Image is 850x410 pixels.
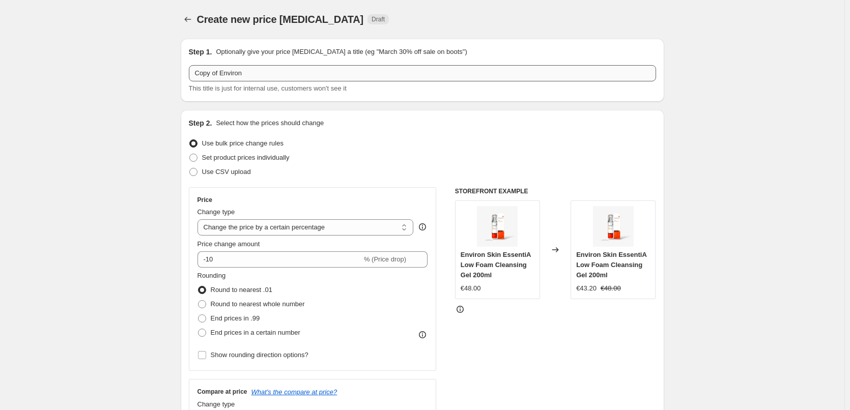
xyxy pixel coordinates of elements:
input: 30% off holiday sale [189,65,656,81]
span: Price change amount [197,240,260,248]
button: What's the compare at price? [251,388,337,396]
span: Use CSV upload [202,168,251,175]
span: Round to nearest whole number [211,300,305,308]
p: Optionally give your price [MEDICAL_DATA] a title (eg "March 30% off sale on boots") [216,47,467,57]
span: Round to nearest .01 [211,286,272,294]
span: Environ Skin EssentiA Low Foam Cleansing Gel 200ml [461,251,531,279]
button: Price change jobs [181,12,195,26]
span: End prices in .99 [211,314,260,322]
span: Change type [197,208,235,216]
span: Rounding [197,272,226,279]
h2: Step 2. [189,118,212,128]
span: Set product prices individually [202,154,290,161]
span: €43.20 [576,284,597,292]
span: Use bulk price change rules [202,139,284,147]
img: cleansing_gel_2_80x.jpg [477,206,518,247]
h6: STOREFRONT EXAMPLE [455,187,656,195]
span: Change type [197,400,235,408]
span: €48.00 [601,284,621,292]
span: % (Price drop) [364,255,406,263]
span: This title is just for internal use, customers won't see it [189,84,347,92]
span: End prices in a certain number [211,329,300,336]
span: Show rounding direction options? [211,351,308,359]
input: -15 [197,251,362,268]
span: Create new price [MEDICAL_DATA] [197,14,364,25]
h3: Compare at price [197,388,247,396]
p: Select how the prices should change [216,118,324,128]
span: €48.00 [461,284,481,292]
h2: Step 1. [189,47,212,57]
div: help [417,222,428,232]
img: cleansing_gel_2_80x.jpg [593,206,634,247]
span: Environ Skin EssentiA Low Foam Cleansing Gel 200ml [576,251,646,279]
span: Draft [372,15,385,23]
h3: Price [197,196,212,204]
